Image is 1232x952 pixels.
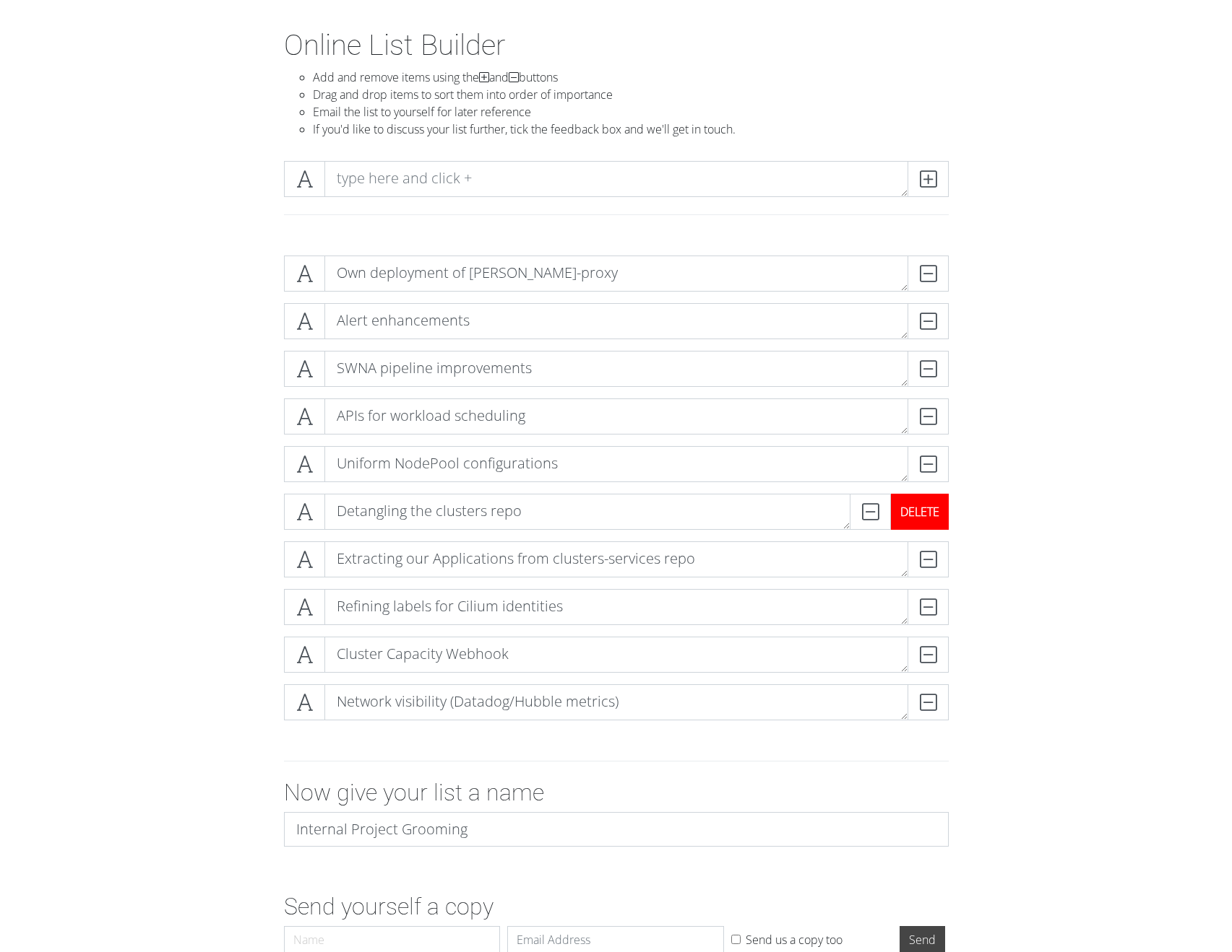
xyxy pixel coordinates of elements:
input: My amazing list... [284,812,949,847]
li: If you'd like to discuss your list further, tick the feedback box and we'll get in touch. [313,121,949,138]
div: DELETE [891,494,949,530]
li: Drag and drop items to sort them into order of importance [313,86,949,103]
h1: Online List Builder [284,28,949,63]
h2: Now give your list a name [284,779,949,806]
li: Add and remove items using the and buttons [313,69,949,86]
label: Send us a copy too [746,931,843,948]
li: Email the list to yourself for later reference [313,103,949,121]
h2: Send yourself a copy [284,893,949,920]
